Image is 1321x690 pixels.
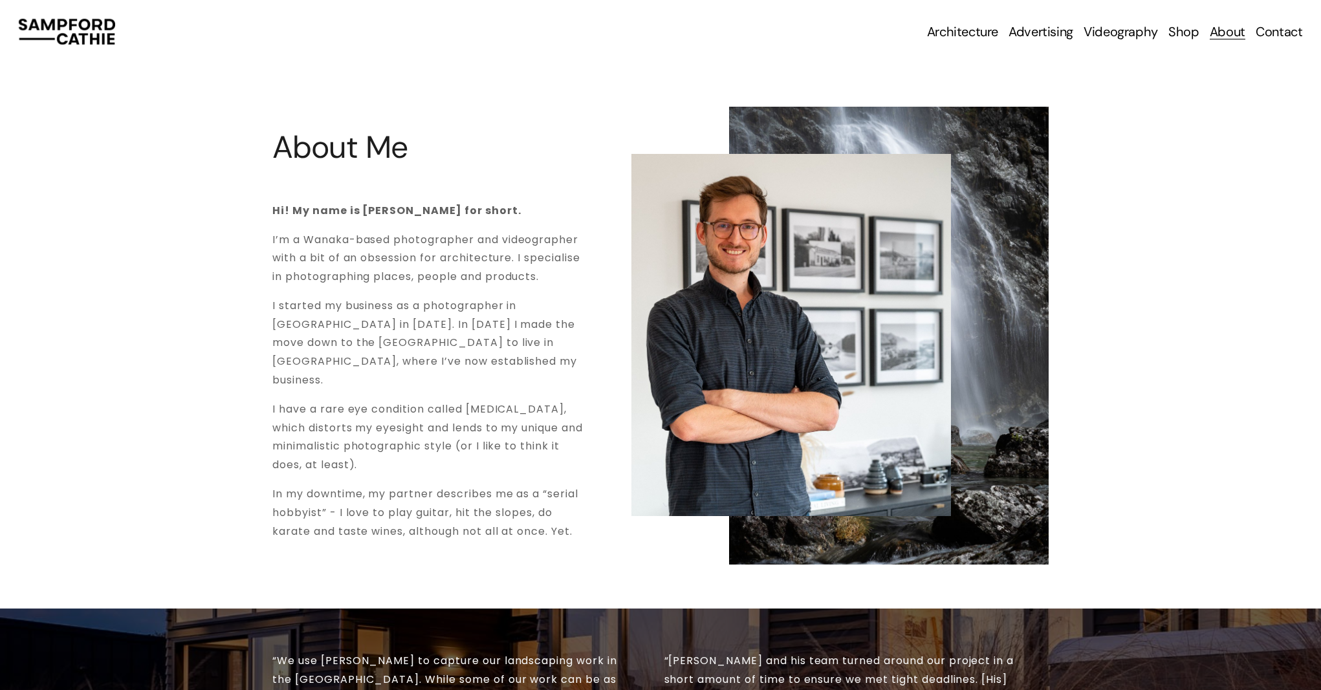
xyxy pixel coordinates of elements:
[272,485,592,541] p: In my downtime, my partner describes me as a “serial hobbyist” - I love to play guitar, hit the s...
[272,297,592,390] p: I started my business as a photographer in [GEOGRAPHIC_DATA] in [DATE]. In [DATE] I made the move...
[19,19,115,45] img: Sampford Cathie Photo + Video
[1084,23,1158,41] a: Videography
[272,400,592,475] p: I have a rare eye condition called [MEDICAL_DATA], which distorts my eyesight and lends to my uni...
[927,23,998,41] a: folder dropdown
[272,130,592,164] h1: About Me
[1210,23,1245,41] a: About
[272,231,592,286] p: I’m a Wanaka-based photographer and videographer with a bit of an obsession for architecture. I s...
[1009,23,1073,41] a: folder dropdown
[927,24,998,39] span: Architecture
[1256,23,1302,41] a: Contact
[1168,23,1199,41] a: Shop
[272,203,521,218] strong: Hi! My name is [PERSON_NAME] for short.
[1009,24,1073,39] span: Advertising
